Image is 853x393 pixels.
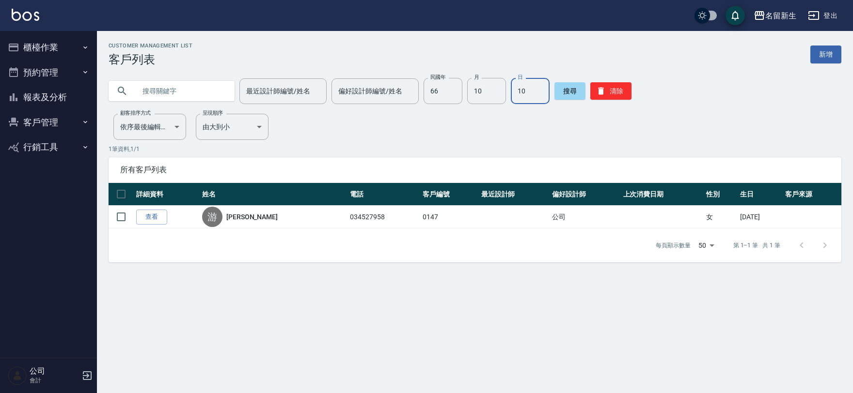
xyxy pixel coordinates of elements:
label: 顧客排序方式 [120,109,151,117]
label: 月 [474,74,479,81]
div: 依序最後編輯時間 [113,114,186,140]
button: 登出 [804,7,841,25]
th: 上次消費日期 [621,183,704,206]
button: save [726,6,745,25]
input: 搜尋關鍵字 [136,78,227,104]
button: 清除 [590,82,632,100]
button: 行銷工具 [4,135,93,160]
th: 偏好設計師 [550,183,620,206]
button: 櫃檯作業 [4,35,93,60]
th: 電話 [348,183,420,206]
img: Logo [12,9,39,21]
label: 民國年 [430,74,445,81]
th: 性別 [704,183,738,206]
button: 客戶管理 [4,110,93,135]
p: 每頁顯示數量 [656,241,691,250]
p: 第 1–1 筆 共 1 筆 [733,241,780,250]
a: 查看 [136,210,167,225]
p: 會計 [30,376,79,385]
p: 1 筆資料, 1 / 1 [109,145,841,153]
div: 名留新生 [765,10,796,22]
td: 034527958 [348,206,420,228]
th: 姓名 [200,183,348,206]
button: 報表及分析 [4,85,93,110]
th: 最近設計師 [479,183,550,206]
div: 由大到小 [196,114,269,140]
span: 所有客戶列表 [120,165,830,175]
td: 女 [704,206,738,228]
h2: Customer Management List [109,43,192,49]
td: 0147 [420,206,479,228]
td: 公司 [550,206,620,228]
td: [DATE] [738,206,783,228]
label: 呈現順序 [203,109,223,117]
label: 日 [518,74,522,81]
h5: 公司 [30,366,79,376]
button: 預約管理 [4,60,93,85]
a: [PERSON_NAME] [226,212,278,222]
div: 50 [695,232,718,258]
div: 游 [202,207,222,227]
button: 名留新生 [750,6,800,26]
button: 搜尋 [554,82,585,100]
th: 客戶來源 [783,183,841,206]
th: 詳細資料 [134,183,200,206]
a: 新增 [810,45,841,63]
th: 生日 [738,183,783,206]
img: Person [8,366,27,385]
th: 客戶編號 [420,183,479,206]
h3: 客戶列表 [109,53,192,66]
